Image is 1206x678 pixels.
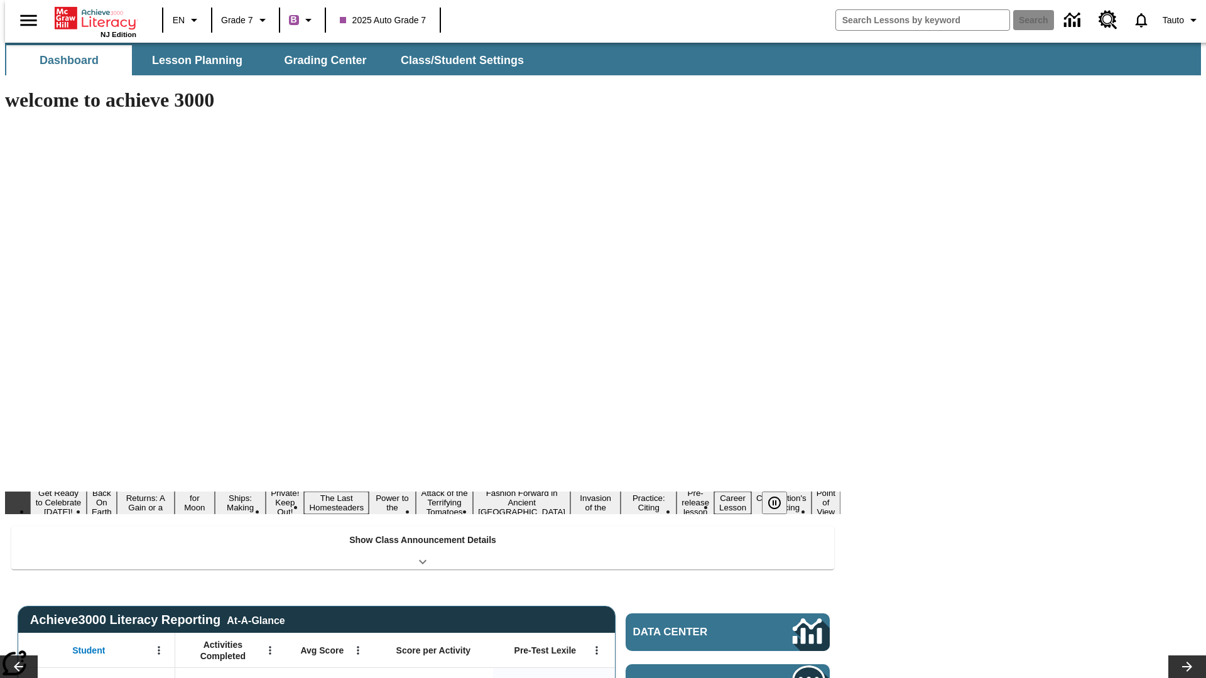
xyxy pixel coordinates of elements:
span: EN [173,14,185,27]
div: Home [55,4,136,38]
button: Slide 8 Solar Power to the People [369,482,416,524]
a: Resource Center, Will open in new tab [1091,3,1125,37]
span: 2025 Auto Grade 7 [340,14,426,27]
button: Open Menu [349,641,367,660]
button: Slide 4 Time for Moon Rules? [175,482,215,524]
span: Tauto [1163,14,1184,27]
button: Slide 3 Free Returns: A Gain or a Drain? [117,482,175,524]
button: Slide 15 The Constitution's Balancing Act [751,482,812,524]
div: Pause [762,492,800,514]
button: Dashboard [6,45,132,75]
span: NJ Edition [100,31,136,38]
div: SubNavbar [5,45,535,75]
a: Notifications [1125,4,1158,36]
button: Open Menu [261,641,280,660]
button: Slide 5 Cruise Ships: Making Waves [215,482,266,524]
button: Slide 7 The Last Homesteaders [304,492,369,514]
button: Grading Center [263,45,388,75]
input: search field [836,10,1009,30]
span: B [291,12,297,28]
button: Pause [762,492,787,514]
button: Slide 9 Attack of the Terrifying Tomatoes [416,487,473,519]
p: Show Class Announcement Details [349,534,496,547]
button: Open Menu [587,641,606,660]
a: Home [55,6,136,31]
span: Student [72,645,105,656]
div: SubNavbar [5,43,1201,75]
button: Slide 12 Mixed Practice: Citing Evidence [621,482,676,524]
div: Show Class Announcement Details [11,526,834,569]
button: Open Menu [149,641,168,660]
button: Slide 11 The Invasion of the Free CD [570,482,621,524]
a: Data Center [626,613,830,651]
h1: welcome to achieve 3000 [5,89,840,112]
button: Class/Student Settings [391,45,534,75]
button: Boost Class color is purple. Change class color [284,9,321,31]
button: Slide 6 Private! Keep Out! [266,487,304,519]
button: Slide 10 Fashion Forward in Ancient Rome [473,487,570,519]
button: Slide 13 Pre-release lesson [676,487,714,519]
button: Slide 2 Back On Earth [87,487,117,519]
button: Slide 14 Career Lesson [714,492,751,514]
button: Lesson Planning [134,45,260,75]
button: Profile/Settings [1158,9,1206,31]
a: Data Center [1057,3,1091,38]
button: Slide 16 Point of View [812,487,840,519]
span: Data Center [633,626,751,638]
span: Avg Score [300,645,344,656]
button: Open side menu [10,2,47,39]
span: Grade 7 [221,14,253,27]
div: At-A-Glance [227,613,285,627]
button: Grade: Grade 7, Select a grade [216,9,275,31]
span: Score per Activity [396,645,471,656]
button: Lesson carousel, Next [1168,655,1206,678]
button: Slide 1 Get Ready to Celebrate Juneteenth! [30,487,87,519]
span: Activities Completed [182,639,264,662]
button: Language: EN, Select a language [167,9,207,31]
span: Pre-Test Lexile [514,645,577,656]
span: Achieve3000 Literacy Reporting [30,613,285,627]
